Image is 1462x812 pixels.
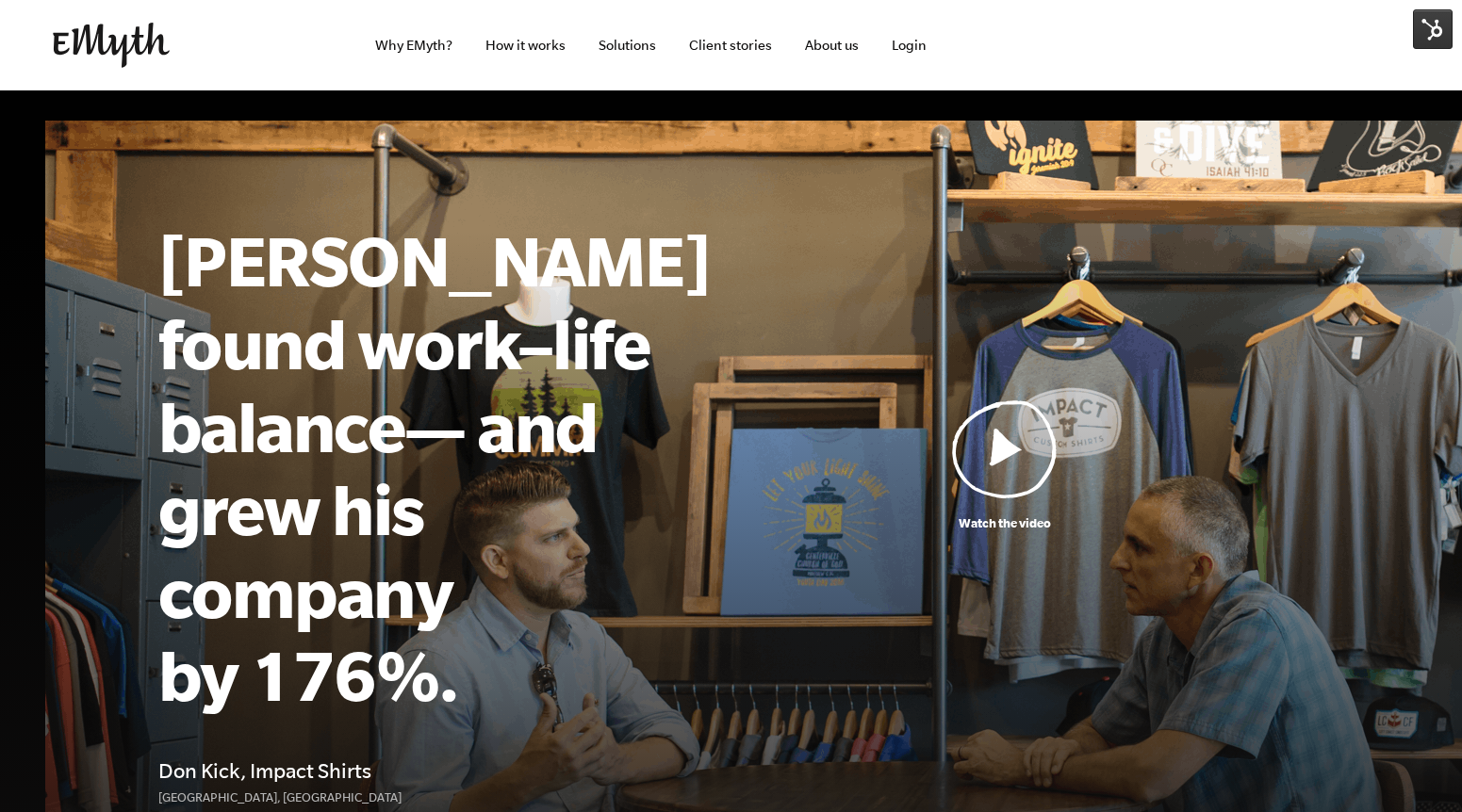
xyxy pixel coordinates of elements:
[158,788,705,807] p: [GEOGRAPHIC_DATA], [GEOGRAPHIC_DATA]
[1005,24,1203,66] iframe: Embedded CTA
[158,754,705,788] h4: Don Kick, Impact Shirts
[705,399,1305,533] a: Watch the video
[53,23,170,68] img: EMyth
[158,219,705,716] h1: [PERSON_NAME] found work–life balance— and grew his company by 176%.
[705,513,1305,533] p: Watch the video
[1413,9,1453,49] img: HubSpot Tools Menu Toggle
[1368,722,1462,812] iframe: Chat Widget
[1212,24,1410,66] iframe: Embedded CTA
[952,399,1058,498] img: Play Video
